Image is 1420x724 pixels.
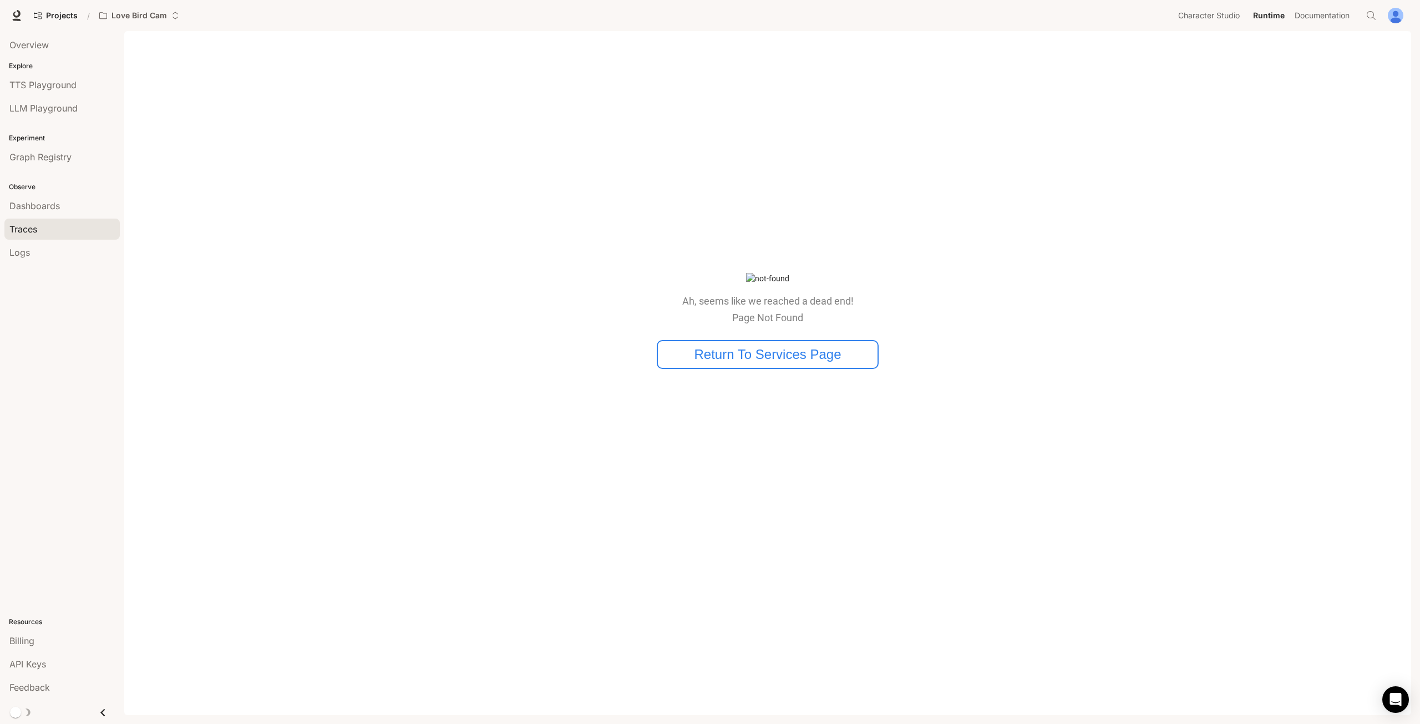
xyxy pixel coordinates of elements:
a: Runtime [1249,4,1289,27]
a: Character Studio [1174,4,1247,27]
img: User avatar [1388,8,1403,23]
span: Projects [46,11,78,21]
div: / [83,10,94,22]
span: Runtime [1253,9,1285,23]
span: Character Studio [1178,9,1240,23]
p: Love Bird Cam [111,11,167,21]
button: User avatar [1384,4,1407,27]
button: Open Command Menu [1360,4,1382,27]
div: Open Intercom Messenger [1382,686,1409,713]
p: Ah, seems like we reached a dead end! [682,296,854,307]
button: Return To Services Page [657,340,879,369]
a: Documentation [1290,4,1358,27]
p: Page Not Found [682,312,854,323]
button: Open workspace menu [94,4,184,27]
span: Documentation [1295,9,1350,23]
img: not-found [746,273,789,285]
a: Go to projects [29,4,83,27]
